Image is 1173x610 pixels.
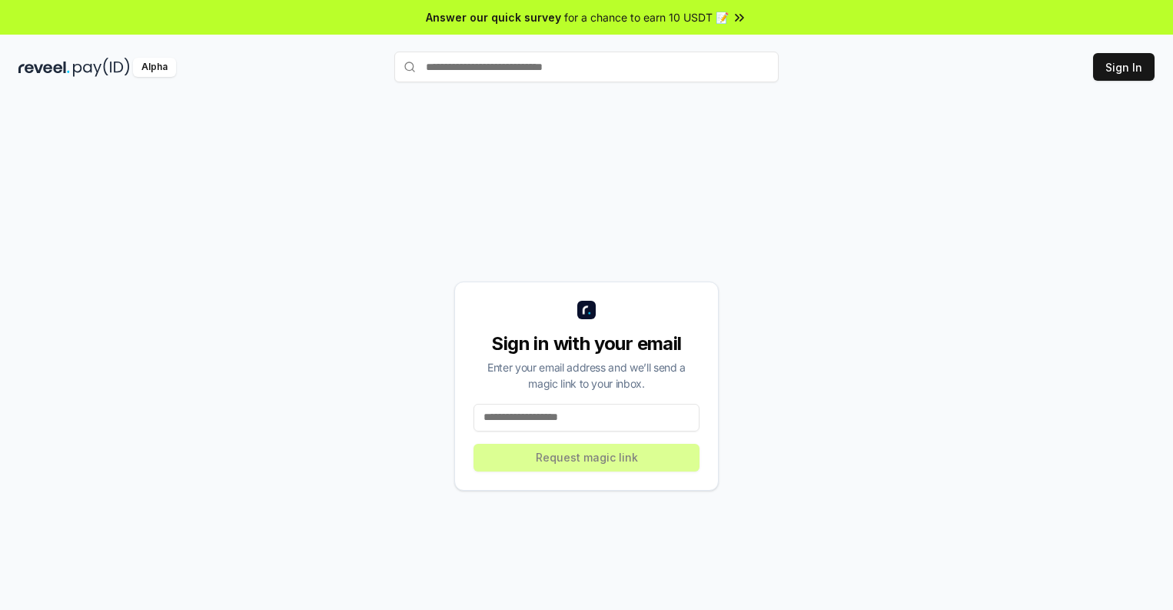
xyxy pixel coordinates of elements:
[426,9,561,25] span: Answer our quick survey
[18,58,70,77] img: reveel_dark
[577,301,596,319] img: logo_small
[1093,53,1155,81] button: Sign In
[474,332,699,356] div: Sign in with your email
[133,58,176,77] div: Alpha
[474,359,699,392] div: Enter your email address and we’ll send a magic link to your inbox.
[73,58,130,77] img: pay_id
[564,9,729,25] span: for a chance to earn 10 USDT 📝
